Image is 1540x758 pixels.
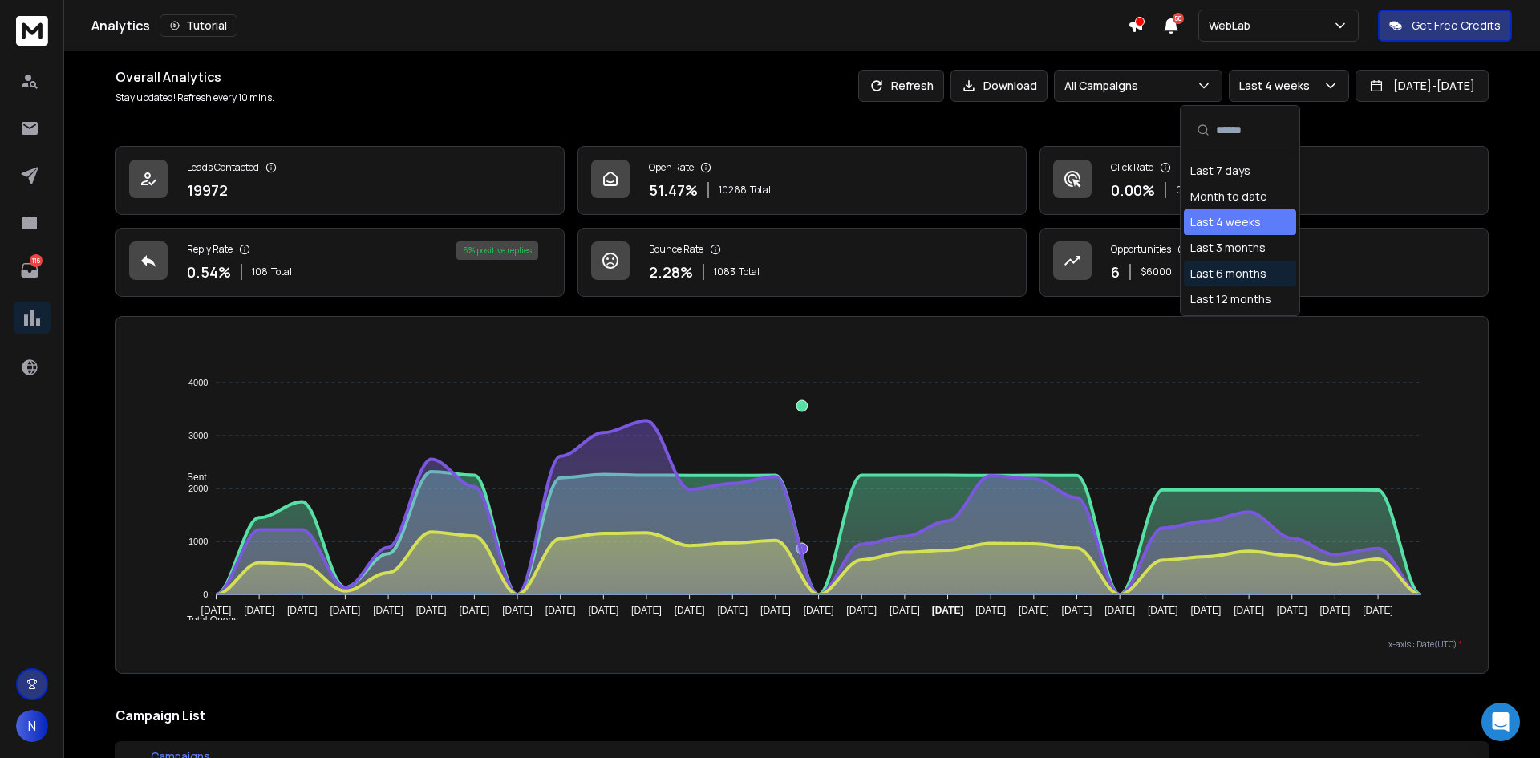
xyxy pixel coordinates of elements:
tspan: 2000 [188,484,208,493]
p: Bounce Rate [649,243,703,256]
tspan: 1000 [188,537,208,546]
p: 6 [1111,261,1120,283]
tspan: 0 [204,590,209,599]
button: N [16,710,48,742]
div: 6 % positive replies [456,241,538,260]
tspan: [DATE] [1320,605,1351,616]
tspan: [DATE] [1234,605,1264,616]
span: 10288 [719,184,747,197]
a: Leads Contacted19972 [115,146,565,215]
tspan: [DATE] [416,605,447,616]
a: Bounce Rate2.28%1083Total [577,228,1027,297]
tspan: [DATE] [1104,605,1135,616]
tspan: 4000 [188,378,208,387]
tspan: [DATE] [1062,605,1092,616]
tspan: [DATE] [932,605,964,616]
span: Total Opens [175,614,238,626]
div: Analytics [91,14,1128,37]
tspan: [DATE] [201,605,232,616]
tspan: [DATE] [1191,605,1222,616]
p: Last 4 weeks [1239,78,1316,94]
div: Last 12 months [1190,291,1271,307]
span: 108 [252,266,268,278]
button: Get Free Credits [1378,10,1512,42]
div: Last 4 weeks [1190,214,1261,230]
p: 0 Total [1176,184,1205,197]
tspan: [DATE] [545,605,576,616]
div: Last 3 months [1190,240,1266,256]
span: Total [750,184,771,197]
div: Last 7 days [1190,163,1250,179]
tspan: [DATE] [975,605,1006,616]
a: Reply Rate0.54%108Total6% positive replies [115,228,565,297]
p: Download [983,78,1037,94]
div: Month to date [1190,188,1267,205]
span: Total [271,266,292,278]
p: Get Free Credits [1412,18,1501,34]
tspan: [DATE] [244,605,274,616]
a: Opportunities6$6000 [1039,228,1489,297]
a: 116 [14,254,46,286]
tspan: [DATE] [287,605,318,616]
tspan: 3000 [188,431,208,440]
p: 19972 [187,179,228,201]
p: All Campaigns [1064,78,1145,94]
tspan: [DATE] [847,605,877,616]
tspan: [DATE] [502,605,533,616]
tspan: [DATE] [1277,605,1307,616]
p: 2.28 % [649,261,693,283]
tspan: [DATE] [890,605,920,616]
tspan: [DATE] [718,605,748,616]
tspan: [DATE] [373,605,403,616]
tspan: [DATE] [804,605,834,616]
button: [DATE]-[DATE] [1356,70,1489,102]
p: WebLab [1209,18,1257,34]
p: Opportunities [1111,243,1171,256]
span: 50 [1173,13,1184,24]
tspan: [DATE] [460,605,490,616]
p: Leads Contacted [187,161,259,174]
p: Click Rate [1111,161,1153,174]
tspan: [DATE] [1148,605,1178,616]
div: Open Intercom Messenger [1481,703,1520,741]
tspan: [DATE] [760,605,791,616]
tspan: [DATE] [1019,605,1049,616]
span: Sent [175,472,207,483]
p: 116 [30,254,43,267]
p: Reply Rate [187,243,233,256]
div: Last 6 months [1190,266,1266,282]
p: Open Rate [649,161,694,174]
button: Download [950,70,1048,102]
a: Open Rate51.47%10288Total [577,146,1027,215]
h2: Campaign List [115,706,1489,725]
tspan: [DATE] [675,605,705,616]
p: Refresh [891,78,934,94]
p: 0.00 % [1111,179,1155,201]
p: 51.47 % [649,179,698,201]
a: Click Rate0.00%0 Total [1039,146,1489,215]
p: x-axis : Date(UTC) [142,638,1462,651]
tspan: [DATE] [589,605,619,616]
p: $ 6000 [1141,266,1172,278]
p: Stay updated! Refresh every 10 mins. [115,91,274,104]
p: 0.54 % [187,261,231,283]
tspan: [DATE] [1363,605,1393,616]
button: Refresh [858,70,944,102]
tspan: [DATE] [631,605,662,616]
span: Total [739,266,760,278]
span: 1083 [714,266,736,278]
tspan: [DATE] [330,605,361,616]
h1: Overall Analytics [115,67,274,87]
button: Tutorial [160,14,237,37]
